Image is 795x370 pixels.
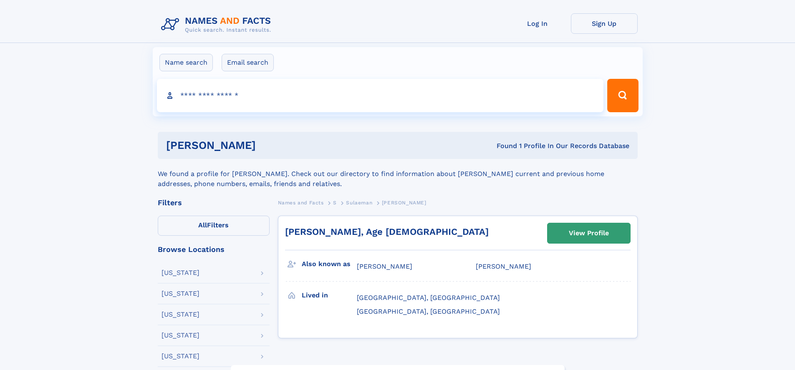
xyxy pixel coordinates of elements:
[162,332,199,339] div: [US_STATE]
[333,200,337,206] span: S
[382,200,427,206] span: [PERSON_NAME]
[158,159,638,189] div: We found a profile for [PERSON_NAME]. Check out our directory to find information about [PERSON_N...
[571,13,638,34] a: Sign Up
[302,257,357,271] h3: Also known as
[607,79,638,112] button: Search Button
[346,197,372,208] a: Sulaeman
[166,140,376,151] h1: [PERSON_NAME]
[278,197,324,208] a: Names and Facts
[302,288,357,302] h3: Lived in
[333,197,337,208] a: S
[222,54,274,71] label: Email search
[162,269,199,276] div: [US_STATE]
[476,262,531,270] span: [PERSON_NAME]
[162,311,199,318] div: [US_STATE]
[159,54,213,71] label: Name search
[357,262,412,270] span: [PERSON_NAME]
[158,246,270,253] div: Browse Locations
[198,221,207,229] span: All
[504,13,571,34] a: Log In
[157,79,604,112] input: search input
[346,200,372,206] span: Sulaeman
[569,224,609,243] div: View Profile
[357,294,500,302] span: [GEOGRAPHIC_DATA], [GEOGRAPHIC_DATA]
[357,307,500,315] span: [GEOGRAPHIC_DATA], [GEOGRAPHIC_DATA]
[158,13,278,36] img: Logo Names and Facts
[162,290,199,297] div: [US_STATE]
[158,216,270,236] label: Filters
[376,141,629,151] div: Found 1 Profile In Our Records Database
[548,223,630,243] a: View Profile
[285,227,489,237] a: [PERSON_NAME], Age [DEMOGRAPHIC_DATA]
[158,199,270,206] div: Filters
[162,353,199,360] div: [US_STATE]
